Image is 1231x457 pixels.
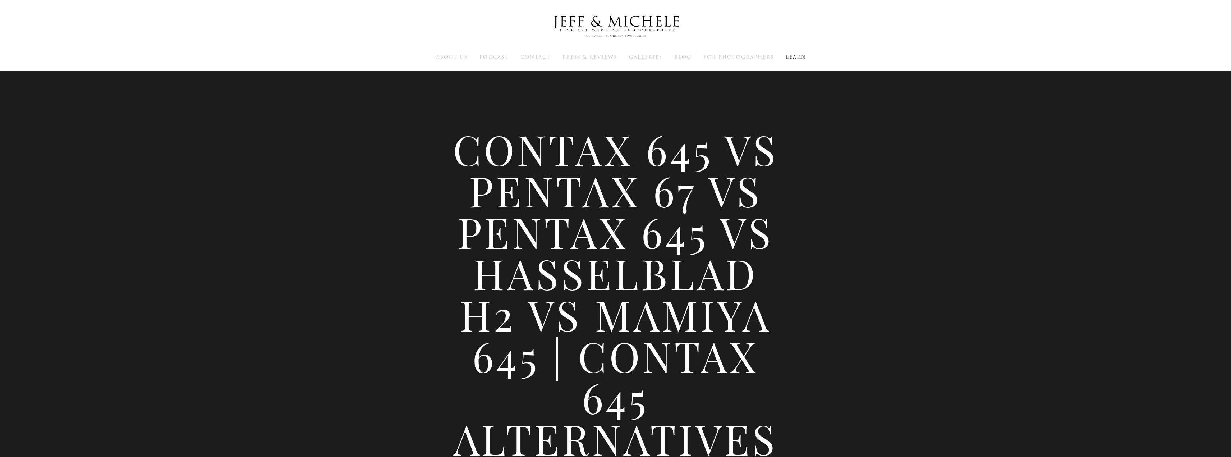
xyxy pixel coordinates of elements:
[436,54,468,60] a: About Us
[562,54,617,60] a: Press & Reviews
[629,54,662,60] a: Galleries
[786,54,806,60] a: Learn
[703,54,774,60] a: For Photographers
[479,54,509,60] a: Podcast
[544,9,688,44] img: Louisville Wedding Photographers - Jeff & Michele Wedding Photographers
[520,54,551,60] a: Contact
[674,54,692,60] a: Blog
